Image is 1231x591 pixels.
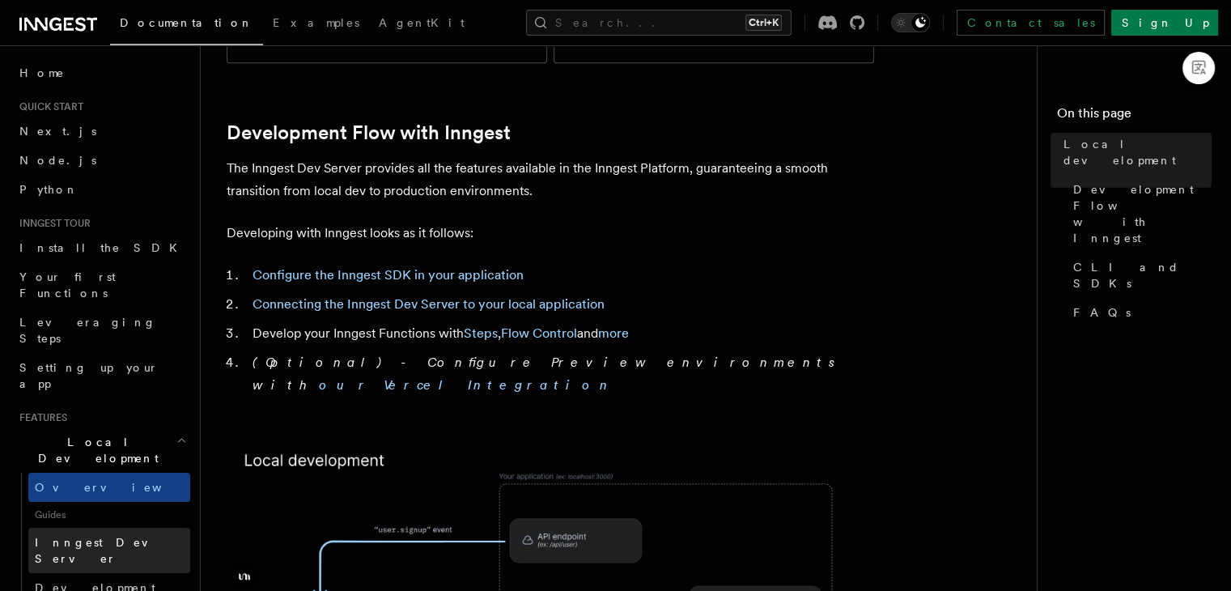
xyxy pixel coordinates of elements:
[35,536,173,565] span: Inngest Dev Server
[13,233,190,262] a: Install the SDK
[13,308,190,353] a: Leveraging Steps
[120,16,253,29] span: Documentation
[253,296,605,312] a: Connecting the Inngest Dev Server to your local application
[13,411,67,424] span: Features
[35,481,202,494] span: Overview
[227,157,874,202] p: The Inngest Dev Server provides all the features available in the Inngest Platform, guaranteeing ...
[501,325,577,341] a: Flow Control
[227,121,511,144] a: Development Flow with Inngest
[13,117,190,146] a: Next.js
[526,10,792,36] button: Search...Ctrl+K
[1057,104,1212,130] h4: On this page
[13,353,190,398] a: Setting up your app
[1073,259,1212,291] span: CLI and SDKs
[598,325,629,341] a: more
[13,175,190,204] a: Python
[227,222,874,244] p: Developing with Inngest looks as it follows:
[28,473,190,502] a: Overview
[19,361,159,390] span: Setting up your app
[1111,10,1218,36] a: Sign Up
[13,100,83,113] span: Quick start
[253,355,844,393] em: (Optional) - Configure Preview environments with
[13,262,190,308] a: Your first Functions
[891,13,930,32] button: Toggle dark mode
[745,15,782,31] kbd: Ctrl+K
[319,377,613,393] a: our Vercel Integration
[110,5,263,45] a: Documentation
[13,58,190,87] a: Home
[1063,136,1212,168] span: Local development
[13,146,190,175] a: Node.js
[19,316,156,345] span: Leveraging Steps
[28,502,190,528] span: Guides
[273,16,359,29] span: Examples
[253,267,524,283] a: Configure the Inngest SDK in your application
[263,5,369,44] a: Examples
[19,154,96,167] span: Node.js
[13,217,91,230] span: Inngest tour
[1073,304,1131,321] span: FAQs
[464,325,498,341] a: Steps
[379,16,465,29] span: AgentKit
[13,427,190,473] button: Local Development
[1057,130,1212,175] a: Local development
[19,125,96,138] span: Next.js
[28,528,190,573] a: Inngest Dev Server
[1067,298,1212,327] a: FAQs
[957,10,1105,36] a: Contact sales
[19,183,79,196] span: Python
[1073,181,1212,246] span: Development Flow with Inngest
[248,322,874,345] li: Develop your Inngest Functions with , and
[1067,175,1212,253] a: Development Flow with Inngest
[1067,253,1212,298] a: CLI and SDKs
[369,5,474,44] a: AgentKit
[19,65,65,81] span: Home
[13,434,176,466] span: Local Development
[19,270,116,300] span: Your first Functions
[19,241,187,254] span: Install the SDK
